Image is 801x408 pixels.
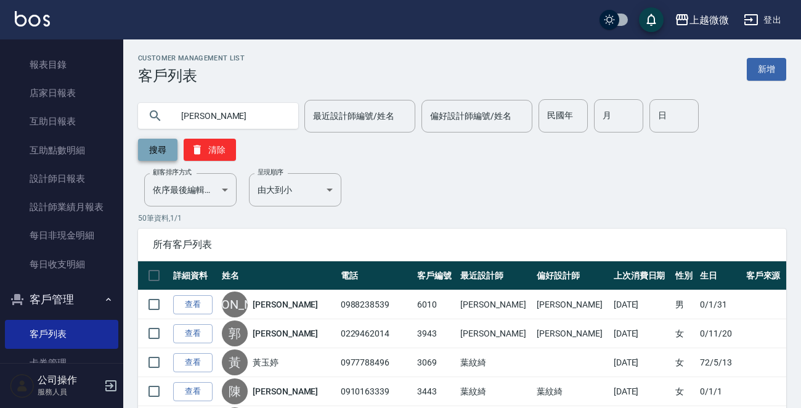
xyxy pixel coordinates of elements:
a: 查看 [173,382,213,401]
td: [PERSON_NAME] [457,319,534,348]
td: [DATE] [611,348,672,377]
th: 性別 [672,261,697,290]
td: 女 [672,348,697,377]
td: 葉紋綺 [534,377,610,406]
a: 店家日報表 [5,79,118,107]
a: 互助日報表 [5,107,118,136]
a: 報表目錄 [5,51,118,79]
th: 電話 [338,261,414,290]
label: 呈現順序 [258,168,283,177]
img: Logo [15,11,50,27]
th: 詳細資料 [170,261,219,290]
td: 3943 [414,319,457,348]
td: 葉紋綺 [457,348,534,377]
th: 最近設計師 [457,261,534,290]
td: 0/1/31 [697,290,742,319]
td: 女 [672,377,697,406]
p: 服務人員 [38,386,100,398]
td: [PERSON_NAME] [534,319,610,348]
img: Person [10,373,35,398]
td: [PERSON_NAME] [457,290,534,319]
td: [DATE] [611,319,672,348]
input: 搜尋關鍵字 [173,99,288,133]
button: save [639,7,664,32]
a: 黃玉婷 [253,356,279,369]
td: 0/1/1 [697,377,742,406]
td: 0910163339 [338,377,414,406]
div: 依序最後編輯時間 [144,173,237,206]
td: 6010 [414,290,457,319]
th: 姓名 [219,261,338,290]
div: [PERSON_NAME] [222,292,248,317]
td: [DATE] [611,290,672,319]
a: 新增 [747,58,786,81]
td: 0229462014 [338,319,414,348]
a: 客戶列表 [5,320,118,348]
td: 3069 [414,348,457,377]
div: 由大到小 [249,173,341,206]
label: 顧客排序方式 [153,168,192,177]
a: 查看 [173,295,213,314]
a: 查看 [173,353,213,372]
button: 登出 [739,9,786,31]
a: 卡券管理 [5,349,118,377]
a: 設計師業績月報表 [5,193,118,221]
div: 黃 [222,349,248,375]
a: 每日收支明細 [5,250,118,279]
td: 男 [672,290,697,319]
th: 生日 [697,261,742,290]
th: 客戶編號 [414,261,457,290]
td: 0/11/20 [697,319,742,348]
span: 所有客戶列表 [153,239,771,251]
button: 上越微微 [670,7,734,33]
th: 客戶來源 [743,261,786,290]
td: [PERSON_NAME] [534,290,610,319]
th: 偏好設計師 [534,261,610,290]
td: 女 [672,319,697,348]
th: 上次消費日期 [611,261,672,290]
h2: Customer Management List [138,54,245,62]
h5: 公司操作 [38,374,100,386]
a: [PERSON_NAME] [253,298,318,311]
td: 3443 [414,377,457,406]
td: [DATE] [611,377,672,406]
a: 每日非現金明細 [5,221,118,250]
a: [PERSON_NAME] [253,385,318,398]
td: 0988238539 [338,290,414,319]
p: 50 筆資料, 1 / 1 [138,213,786,224]
button: 搜尋 [138,139,177,161]
a: 設計師日報表 [5,165,118,193]
td: 0977788496 [338,348,414,377]
a: [PERSON_NAME] [253,327,318,340]
h3: 客戶列表 [138,67,245,84]
div: 陳 [222,378,248,404]
td: 72/5/13 [697,348,742,377]
button: 清除 [184,139,236,161]
button: 客戶管理 [5,284,118,316]
a: 查看 [173,324,213,343]
a: 互助點數明細 [5,136,118,165]
div: 郭 [222,320,248,346]
div: 上越微微 [689,12,729,28]
td: 葉紋綺 [457,377,534,406]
